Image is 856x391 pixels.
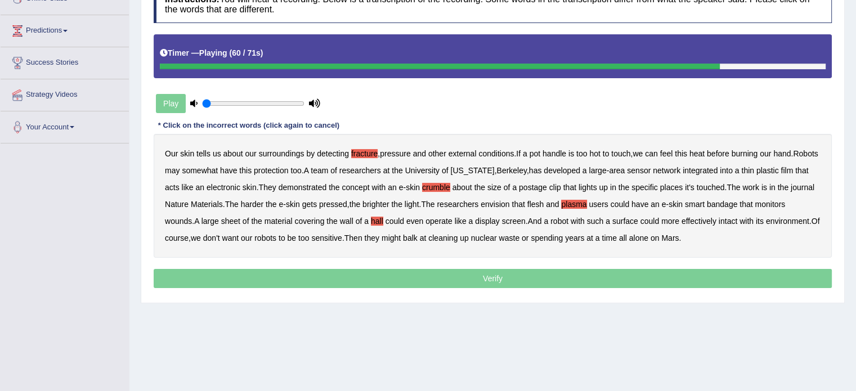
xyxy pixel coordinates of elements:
[261,48,263,57] b: )
[286,200,300,209] b: skin
[468,217,473,226] b: a
[290,166,301,175] b: too
[455,217,467,226] b: like
[795,166,808,175] b: that
[241,200,263,209] b: harder
[550,217,568,226] b: robot
[294,217,324,226] b: covering
[243,183,257,192] b: skin
[165,217,192,226] b: wounds
[383,166,390,175] b: at
[388,183,397,192] b: an
[512,183,517,192] b: a
[428,149,446,158] b: other
[576,149,587,158] b: too
[633,149,643,158] b: we
[561,200,586,209] b: plasma
[191,200,223,209] b: Materials
[543,149,566,158] b: handle
[586,233,593,242] b: at
[631,183,658,192] b: specific
[619,233,627,242] b: all
[675,149,687,158] b: this
[523,149,527,158] b: a
[579,183,597,192] b: lights
[311,233,342,242] b: sensitive
[344,233,362,242] b: Then
[530,149,540,158] b: pot
[793,149,818,158] b: Robots
[478,149,514,158] b: conditions
[460,233,469,242] b: up
[319,200,347,209] b: pressed
[232,48,261,57] b: 60 / 71s
[565,233,584,242] b: years
[568,149,574,158] b: is
[266,200,276,209] b: the
[791,183,814,192] b: journal
[222,233,239,242] b: want
[182,166,218,175] b: somewhat
[563,183,576,192] b: that
[422,183,450,192] b: crumble
[1,15,129,43] a: Predictions
[342,183,369,192] b: concept
[781,166,793,175] b: film
[160,49,263,57] h5: Timer —
[201,217,219,226] b: large
[544,166,580,175] b: developed
[740,217,754,226] b: with
[380,149,410,158] b: pressure
[661,217,679,226] b: more
[502,217,526,226] b: screen
[778,183,788,192] b: the
[403,233,418,242] b: balk
[669,200,683,209] b: skin
[413,149,426,158] b: and
[732,149,758,158] b: burning
[449,149,477,158] b: external
[595,233,600,242] b: a
[191,233,201,242] b: we
[719,217,737,226] b: intact
[769,183,776,192] b: in
[392,166,402,175] b: the
[481,200,509,209] b: envision
[213,149,221,158] b: us
[544,217,548,226] b: a
[606,217,610,226] b: a
[651,200,660,209] b: an
[727,183,740,192] b: The
[1,79,129,107] a: Strategy Videos
[582,166,587,175] b: a
[428,233,458,242] b: cleaning
[627,166,651,175] b: sensor
[279,183,327,192] b: demonstrated
[450,166,494,175] b: [US_STATE]
[773,149,791,158] b: hand
[522,233,528,242] b: or
[516,149,521,158] b: If
[195,183,204,192] b: an
[245,149,256,158] b: our
[425,217,452,226] b: operate
[154,120,344,131] div: * Click on the incorrect words (click again to cancel)
[707,149,729,158] b: before
[259,149,304,158] b: surroundings
[371,183,386,192] b: with
[735,166,740,175] b: a
[546,200,559,209] b: and
[304,166,309,175] b: A
[528,217,542,226] b: And
[1,47,129,75] a: Success Stories
[612,217,638,226] b: surface
[421,200,434,209] b: The
[707,200,738,209] b: bandage
[406,217,423,226] b: even
[241,233,252,242] b: our
[662,200,666,209] b: e
[399,183,404,192] b: e
[685,200,705,209] b: smart
[221,217,240,226] b: sheet
[405,200,419,209] b: light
